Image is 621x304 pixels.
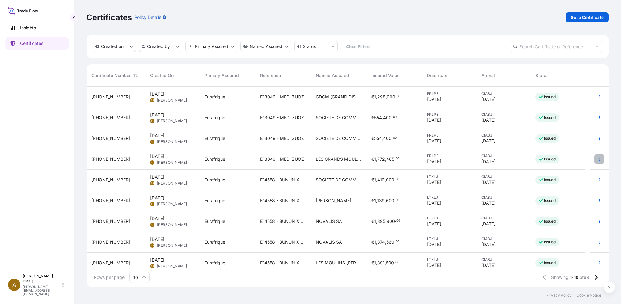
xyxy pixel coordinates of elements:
span: 1 [374,95,376,99]
span: [PERSON_NAME] [157,264,187,269]
span: € [371,178,374,182]
p: Issued [544,198,556,203]
input: Search Certificate or Reference... [510,41,602,52]
span: Eurafrique [205,135,225,141]
a: Get a Certificate [566,12,609,22]
span: 395 [377,219,385,224]
p: Created on [101,43,124,50]
span: [DATE] [150,174,164,180]
span: Named Assured [316,72,349,79]
p: Clear Filters [346,43,370,50]
span: FRLPE [427,91,471,96]
span: AP [151,242,154,249]
span: . [395,199,395,201]
span: CIABJ [481,257,526,262]
span: . [395,95,396,98]
button: cargoOwner Filter options [240,41,291,52]
span: [DATE] [427,179,441,185]
p: Certificates [20,40,43,46]
span: CIABJ [481,174,526,179]
p: Issued [544,115,556,120]
span: [PHONE_NUMBER] [91,260,130,266]
span: . [395,178,395,180]
span: 00 [396,241,399,243]
span: [PHONE_NUMBER] [91,156,130,162]
span: 000 [387,95,395,99]
span: [PHONE_NUMBER] [91,218,130,224]
span: [PERSON_NAME] [157,139,187,144]
span: E14558 - BUNUN XCEL [260,198,306,204]
span: € [371,136,374,141]
span: AP [151,159,154,166]
span: 374 [377,240,385,244]
span: 1 [374,261,376,265]
span: FRLPE [427,133,471,138]
p: Issued [544,240,556,245]
span: Status [535,72,549,79]
span: LTKLJ [427,237,471,241]
p: Certificates [87,12,132,22]
span: , [386,95,387,99]
span: E13049 - MEDI ZUOZ [260,94,304,100]
span: of 69 [580,274,589,280]
span: Eurafrique [205,115,225,121]
p: Issued [544,260,556,265]
span: , [376,157,377,161]
button: distributor Filter options [185,41,237,52]
span: [PERSON_NAME] [157,243,187,248]
span: CIABJ [481,216,526,221]
p: Named Assured [250,43,282,50]
span: SOCIETE DE COMMERCE ZIDNABA ET FRERES (SOCOZIF SARL) [316,135,361,141]
a: Cookie Notice [577,293,601,298]
span: 00 [396,220,400,222]
span: , [376,219,377,224]
span: 00 [397,95,400,98]
span: [DATE] [481,241,496,248]
span: 554 [374,115,382,120]
span: Rows per page [94,274,125,280]
span: LTKLJ [427,257,471,262]
span: LES GRANDS MOULINS DU MALI [316,156,361,162]
p: Issued [544,177,556,182]
span: AP [151,97,154,103]
span: SOCIETE DE COMMERCE ZIDNABA ET FRERES (SOCOZIF SARL) [316,115,361,121]
span: 139 [377,198,385,203]
span: € [371,261,374,265]
span: E14558 - BUNUN XCEL [260,218,306,224]
span: [DATE] [481,262,496,268]
span: [DATE] [427,262,441,268]
span: LES MOULINS [PERSON_NAME] D'IVOIRE [316,260,361,266]
a: Insights [5,22,69,34]
p: [PERSON_NAME][EMAIL_ADDRESS][DOMAIN_NAME] [23,285,61,296]
span: [DATE] [481,200,496,206]
p: Created by [147,43,170,50]
span: € [371,198,374,203]
span: [PHONE_NUMBER] [91,115,130,121]
span: [DATE] [481,221,496,227]
p: Issued [544,136,556,141]
span: , [385,240,386,244]
span: 1-10 [570,274,578,280]
span: [PHONE_NUMBER] [91,135,130,141]
span: 772 [377,157,385,161]
span: 00 [396,158,399,160]
span: 560 [386,240,394,244]
span: LTKLJ [427,195,471,200]
span: 298 [377,95,386,99]
span: 400 [383,136,391,141]
span: Eurafrique [205,218,225,224]
span: [PERSON_NAME] [157,119,187,124]
span: Eurafrique [205,239,225,245]
span: . [392,137,393,139]
span: E13049 - MEDI ZUOZ [260,156,304,162]
span: Primary Assured [205,72,239,79]
span: , [382,115,383,120]
span: [PERSON_NAME] [316,198,351,204]
span: [PERSON_NAME] [157,160,187,165]
span: 1 [374,157,376,161]
span: [DATE] [427,221,441,227]
span: [DATE] [427,117,441,123]
span: [DATE] [481,159,496,165]
span: Created On [150,72,174,79]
